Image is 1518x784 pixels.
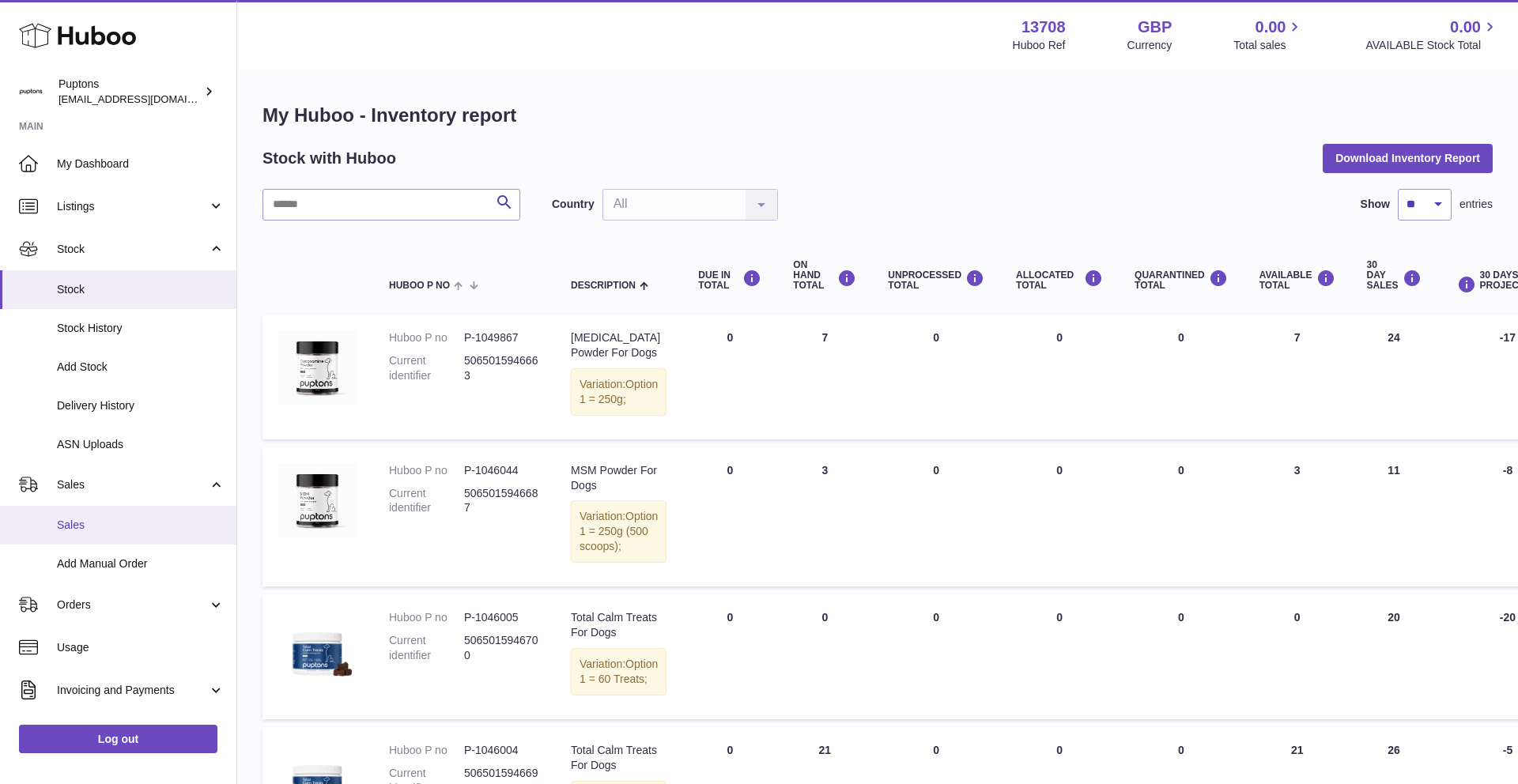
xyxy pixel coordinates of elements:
td: 0 [777,594,872,719]
span: Add Manual Order [57,556,225,571]
span: 0 [1178,331,1184,344]
span: Option 1 = 60 Treats; [580,658,658,685]
span: My Dashboard [57,156,225,171]
dd: 5065015946663 [464,353,539,383]
td: 0 [1000,315,1119,439]
span: Invoicing and Payments [57,683,208,698]
dd: P-1046044 [464,463,539,478]
div: Puptons [59,77,201,107]
span: Usage [57,640,225,655]
div: ON HAND Total [793,260,856,292]
dd: 5065015946700 [464,633,539,663]
span: Stock [57,242,208,257]
div: QUARANTINED Total [1135,269,1228,291]
img: product image [278,330,357,405]
span: ASN Uploads [57,437,225,452]
a: Log out [19,725,217,753]
dd: P-1049867 [464,330,539,345]
td: 0 [682,594,777,719]
dd: P-1046004 [464,743,539,758]
td: 0 [1000,447,1119,586]
span: 0 [1178,744,1184,756]
dt: Current identifier [389,353,464,383]
span: 0.00 [1256,17,1286,38]
dt: Current identifier [389,486,464,516]
dt: Huboo P no [389,743,464,758]
span: Huboo P no [389,281,450,291]
div: AVAILABLE Total [1259,269,1335,291]
span: Delivery History [57,398,225,413]
td: 0 [682,315,777,439]
a: 0.00 Total sales [1233,17,1304,53]
td: 0 [872,447,1000,586]
h1: My Huboo - Inventory report [262,103,1493,128]
div: Huboo Ref [1013,38,1066,53]
a: 0.00 AVAILABLE Stock Total [1365,17,1499,53]
td: 3 [1244,447,1351,586]
dd: 5065015946687 [464,486,539,516]
label: Country [552,197,595,212]
span: Description [571,281,636,291]
span: Stock History [57,321,225,336]
div: Variation: [571,648,666,695]
div: Total Calm Treats For Dogs [571,610,666,640]
div: UNPROCESSED Total [888,269,984,291]
span: Stock [57,282,225,297]
div: Currency [1127,38,1172,53]
div: Variation: [571,368,666,416]
img: product image [278,463,357,537]
span: [EMAIL_ADDRESS][DOMAIN_NAME] [59,92,232,105]
td: 0 [1000,594,1119,719]
img: hello@puptons.com [19,80,43,104]
td: 11 [1351,447,1437,586]
div: [MEDICAL_DATA] Powder For Dogs [571,330,666,360]
span: Sales [57,518,225,533]
td: 20 [1351,594,1437,719]
dt: Huboo P no [389,463,464,478]
strong: 13708 [1021,17,1066,38]
td: 0 [682,447,777,586]
span: Sales [57,477,208,492]
dt: Current identifier [389,633,464,663]
span: AVAILABLE Stock Total [1365,38,1499,53]
span: Add Stock [57,360,225,375]
td: 24 [1351,315,1437,439]
dd: P-1046005 [464,610,539,625]
span: 0 [1178,611,1184,624]
dt: Huboo P no [389,610,464,625]
div: DUE IN TOTAL [698,269,761,291]
div: ALLOCATED Total [1016,269,1103,291]
button: Download Inventory Report [1323,144,1493,172]
span: 0 [1178,464,1184,477]
div: MSM Powder For Dogs [571,463,666,493]
div: 30 DAY SALES [1367,260,1422,292]
h2: Stock with Huboo [262,148,396,169]
td: 7 [1244,315,1351,439]
td: 0 [872,315,1000,439]
span: Listings [57,199,208,214]
td: 0 [1244,594,1351,719]
img: product image [278,610,357,689]
td: 3 [777,447,872,586]
span: Option 1 = 250g; [580,378,658,405]
td: 7 [777,315,872,439]
span: Option 1 = 250g (500 scoops); [580,510,658,552]
dt: Huboo P no [389,330,464,345]
span: Total sales [1233,38,1304,53]
span: entries [1459,197,1493,212]
strong: GBP [1138,17,1172,38]
td: 0 [872,594,1000,719]
div: Total Calm Treats For Dogs [571,743,666,773]
span: Orders [57,597,208,612]
label: Show [1361,197,1390,212]
div: Variation: [571,500,666,563]
span: 0.00 [1450,17,1481,38]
